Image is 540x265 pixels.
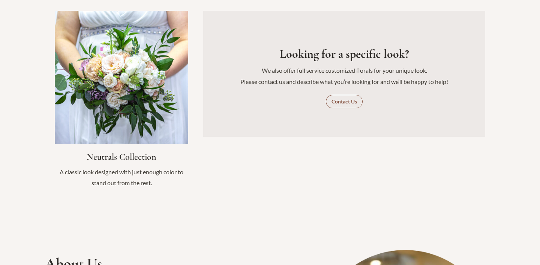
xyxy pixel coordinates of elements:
[218,47,470,61] h3: Looking for a specific look?
[326,95,363,108] a: Contact Us
[218,65,470,87] p: We also offer full service customized florals for your unique look. Please contact us and describ...
[331,99,357,104] span: Contact Us
[55,11,188,196] a: Infobox Link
